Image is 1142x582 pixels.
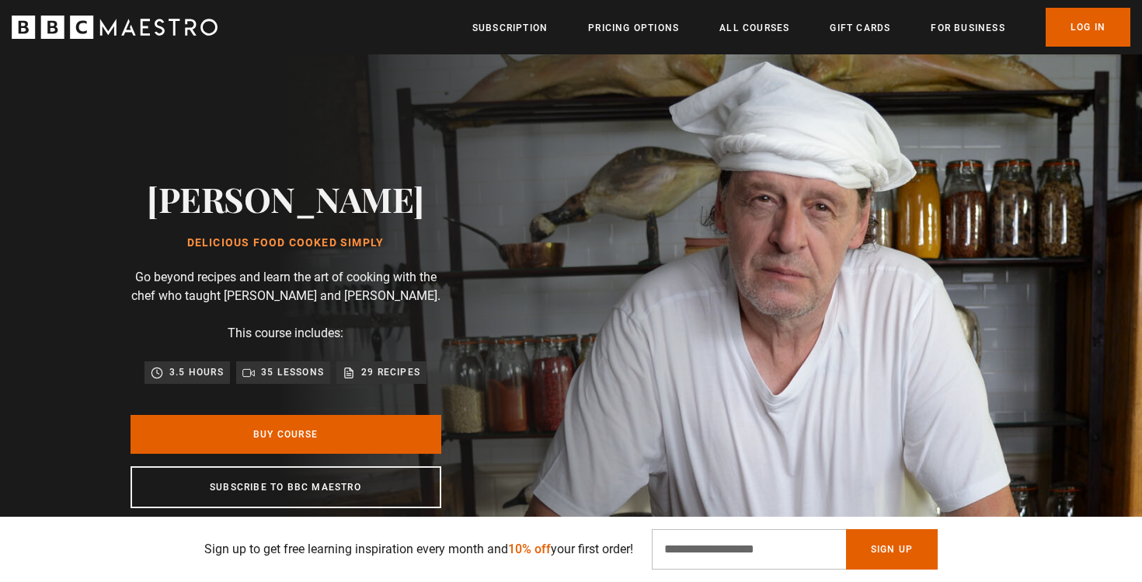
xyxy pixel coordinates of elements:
[131,268,441,305] p: Go beyond recipes and learn the art of cooking with the chef who taught [PERSON_NAME] and [PERSON...
[472,8,1130,47] nav: Primary
[588,20,679,36] a: Pricing Options
[830,20,890,36] a: Gift Cards
[719,20,789,36] a: All Courses
[508,542,551,556] span: 10% off
[361,364,420,380] p: 29 recipes
[846,529,938,570] button: Sign Up
[147,179,424,218] h2: [PERSON_NAME]
[131,466,441,508] a: Subscribe to BBC Maestro
[169,364,224,380] p: 3.5 hours
[931,20,1004,36] a: For business
[472,20,548,36] a: Subscription
[1046,8,1130,47] a: Log In
[228,324,343,343] p: This course includes:
[204,540,633,559] p: Sign up to get free learning inspiration every month and your first order!
[131,415,441,454] a: Buy Course
[261,364,324,380] p: 35 lessons
[147,237,424,249] h1: Delicious Food Cooked Simply
[12,16,218,39] svg: BBC Maestro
